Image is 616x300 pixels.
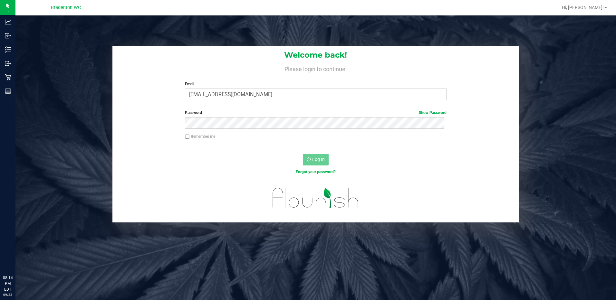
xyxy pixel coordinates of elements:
[312,157,325,162] span: Log In
[296,170,336,174] a: Forgot your password?
[5,60,11,67] inline-svg: Outbound
[185,135,189,139] input: Remember me
[51,5,81,10] span: Bradenton WC
[5,19,11,25] inline-svg: Analytics
[112,64,519,72] h4: Please login to continue.
[419,110,447,115] a: Show Password
[562,5,604,10] span: Hi, [PERSON_NAME]!
[112,51,519,59] h1: Welcome back!
[303,154,329,165] button: Log In
[5,74,11,80] inline-svg: Retail
[265,182,367,214] img: flourish_logo.svg
[185,81,447,87] label: Email
[185,134,215,139] label: Remember me
[3,275,13,292] p: 08:14 PM EDT
[5,46,11,53] inline-svg: Inventory
[5,33,11,39] inline-svg: Inbound
[3,292,13,297] p: 09/22
[5,88,11,94] inline-svg: Reports
[185,110,202,115] span: Password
